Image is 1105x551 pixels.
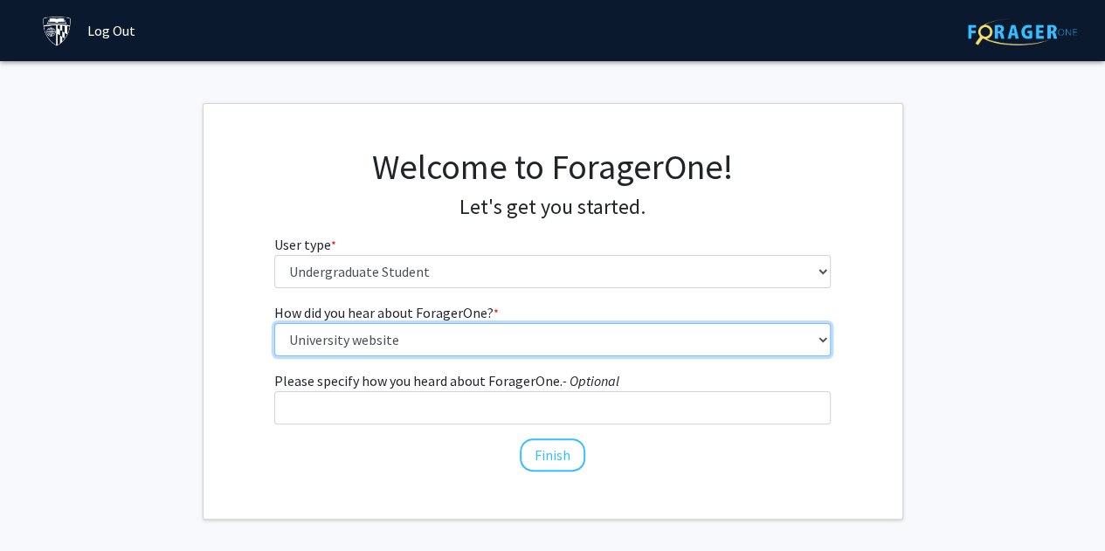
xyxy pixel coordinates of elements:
[520,438,585,472] button: Finish
[42,16,73,46] img: Johns Hopkins University Logo
[968,18,1077,45] img: ForagerOne Logo
[274,234,336,255] label: User type
[274,302,499,323] label: How did you hear about ForagerOne?
[274,372,563,389] span: Please specify how you heard about ForagerOne.
[13,472,74,538] iframe: Chat
[563,372,619,389] i: - Optional
[274,146,831,188] h1: Welcome to ForagerOne!
[274,195,831,220] h4: Let's get you started.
